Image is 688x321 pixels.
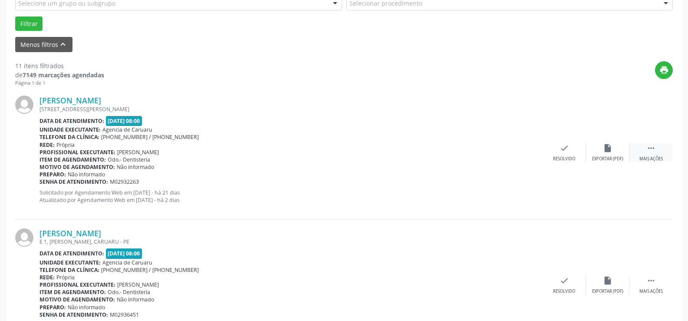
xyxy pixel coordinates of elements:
[40,189,543,204] p: Solicitado por Agendamento Web em [DATE] - há 21 dias Atualizado por Agendamento Web em [DATE] - ...
[15,17,43,31] button: Filtrar
[110,311,139,318] span: M02936451
[15,79,104,87] div: Página 1 de 1
[23,71,104,79] strong: 7149 marcações agendadas
[40,96,101,105] a: [PERSON_NAME]
[659,65,669,75] i: print
[40,228,101,238] a: [PERSON_NAME]
[639,288,663,295] div: Mais ações
[15,70,104,79] div: de
[40,311,108,318] b: Senha de atendimento:
[117,281,159,288] span: [PERSON_NAME]
[592,156,623,162] div: Exportar (PDF)
[603,143,612,153] i: insert_drive_file
[108,288,150,296] span: Odo.- Dentisteria
[15,228,33,247] img: img
[603,276,612,285] i: insert_drive_file
[108,156,150,163] span: Odo.- Dentisteria
[101,133,199,141] span: [PHONE_NUMBER] / [PHONE_NUMBER]
[639,156,663,162] div: Mais ações
[592,288,623,295] div: Exportar (PDF)
[56,274,75,281] span: Própria
[646,276,656,285] i: 
[40,281,115,288] b: Profissional executante:
[40,259,101,266] b: Unidade executante:
[40,163,115,171] b: Motivo de agendamento:
[106,248,142,258] span: [DATE] 08:00
[40,238,543,245] div: E 1, [PERSON_NAME], CARUARU - PE
[117,163,154,171] span: Não informado
[15,37,72,52] button: Menos filtroskeyboard_arrow_up
[56,141,75,149] span: Própria
[40,126,101,133] b: Unidade executante:
[58,40,68,49] i: keyboard_arrow_up
[110,178,139,185] span: M02932263
[117,149,159,156] span: [PERSON_NAME]
[40,149,115,156] b: Profissional executante:
[40,266,99,274] b: Telefone da clínica:
[40,106,543,113] div: [STREET_ADDRESS][PERSON_NAME]
[15,61,104,70] div: 11 itens filtrados
[40,304,66,311] b: Preparo:
[553,156,575,162] div: Resolvido
[40,274,55,281] b: Rede:
[40,156,106,163] b: Item de agendamento:
[15,96,33,114] img: img
[553,288,575,295] div: Resolvido
[40,250,104,257] b: Data de atendimento:
[117,296,154,303] span: Não informado
[40,133,99,141] b: Telefone da clínica:
[106,116,142,126] span: [DATE] 08:00
[40,288,106,296] b: Item de agendamento:
[40,117,104,125] b: Data de atendimento:
[560,143,569,153] i: check
[646,143,656,153] i: 
[101,266,199,274] span: [PHONE_NUMBER] / [PHONE_NUMBER]
[40,178,108,185] b: Senha de atendimento:
[102,259,152,266] span: Agencia de Caruaru
[68,171,105,178] span: Não informado
[560,276,569,285] i: check
[40,296,115,303] b: Motivo de agendamento:
[68,304,105,311] span: Não informado
[102,126,152,133] span: Agencia de Caruaru
[655,61,673,79] button: print
[40,141,55,149] b: Rede:
[40,171,66,178] b: Preparo:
